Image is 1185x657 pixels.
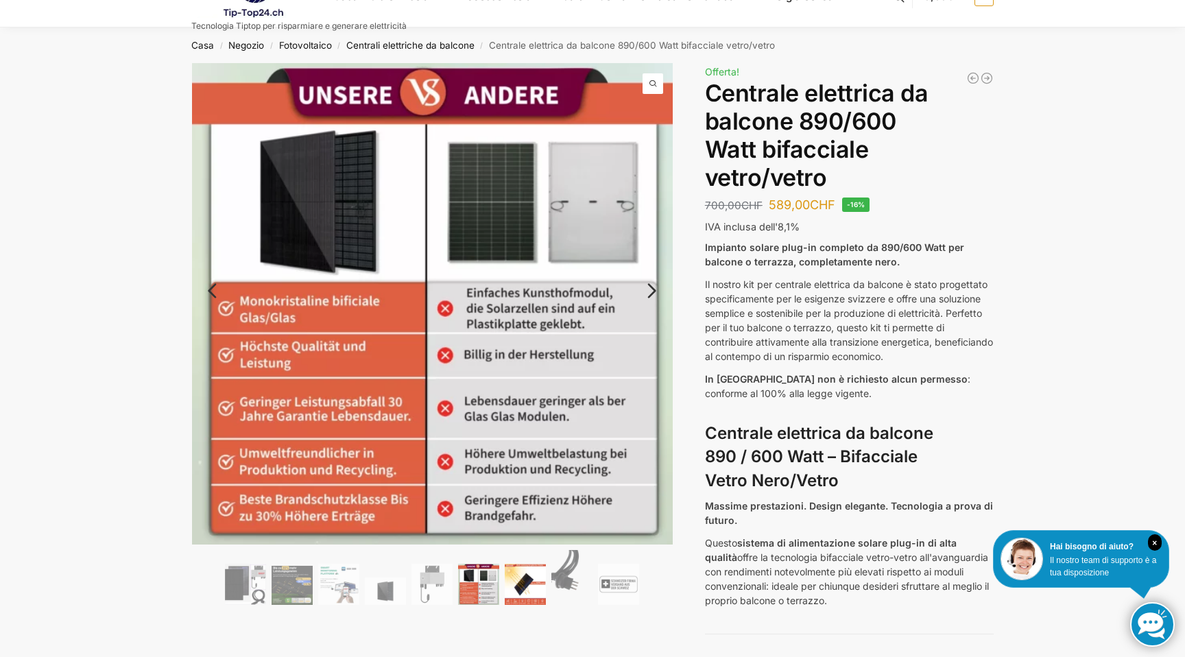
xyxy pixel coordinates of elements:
font: CHF [741,199,763,212]
font: / [480,41,483,50]
font: In [GEOGRAPHIC_DATA] non è richiesto alcun permesso [705,373,968,385]
a: Centrali elettriche da balcone [346,40,475,51]
img: Centrale elettrica da balcone 890/600 Watt bifacciale vetro/vetro 13 [673,63,1154,545]
font: 589,00 [769,198,810,212]
a: Fotovoltaico [279,40,332,51]
img: Centrale elettrica da balcone 890/600 Watt bifacciale vetro/vetro – Immagine 5 [411,564,453,605]
font: Il nostro kit per centrale elettrica da balcone è stato progettato specificamente per le esigenze... [705,278,993,362]
font: Impianto solare plug-in completo da 890/600 Watt per balcone o terrazza, completamente nero. [705,241,964,267]
img: Centrale elettrica da balcone 890/600 Watt bifacciale vetro/vetro – Immagine 3 [318,564,359,605]
a: Impianto solare da 890/600 Watt + batteria di accumulo da 2,7 KW, senza autorizzazione [966,71,980,85]
font: Centrale elettrica da balcone 890/600 Watt bifacciale vetro/vetro [705,79,929,191]
img: Modulo bificiale ad alte prestazioni [225,564,266,605]
font: Offerta! [705,66,739,77]
font: Il nostro team di supporto è a tua disposizione [1050,556,1156,577]
img: Maysun [365,577,406,605]
font: sistema di alimentazione solare plug-in di alta qualità [705,537,957,563]
font: Centrale elettrica da balcone 890 / 600 Watt – Bifacciale Vetro Nero/Vetro [705,423,933,491]
font: IVA inclusa dell'8,1% [705,221,800,232]
font: / [270,41,273,50]
img: Bificial rispetto ai moduli economici [458,564,499,605]
font: 700,00 [705,199,741,212]
font: : conforme al 100% alla legge vigente. [705,373,970,399]
img: Cavo di collegamento - 3 metri_spina svizzera [551,550,592,605]
img: Centrale elettrica da balcone 890/600 Watt bifacciale vetro/vetro – Immagine 2 [272,566,313,605]
font: / [337,41,340,50]
i: Vicino [1148,534,1162,551]
img: Centrale elettrica da balcone 890/600 Watt bifacciale vetro/vetro – Immagine 9 [598,564,639,605]
font: × [1152,538,1157,548]
nav: Briciole di pane [167,27,1018,63]
a: Casa [191,40,214,51]
img: Assistenza clienti [1001,538,1043,580]
a: Negozio [228,40,264,51]
font: Centrale elettrica da balcone 890/600 Watt bifacciale vetro/vetro [489,40,775,51]
font: Hai bisogno di aiuto? [1050,542,1134,551]
font: -16% [847,200,865,208]
font: Massime prestazioni. Design elegante. Tecnologia a prova di futuro. [705,500,993,526]
font: / [220,41,223,50]
font: Questo [705,537,737,549]
font: offre la tecnologia bifacciale vetro-vetro all'avanguardia con rendimenti notevolmente più elevat... [705,551,989,606]
font: CHF [810,198,835,212]
font: Tecnologia Tiptop per risparmiare e generare elettricità [191,21,407,31]
img: Bificial 30% di potenza in più [505,564,546,605]
a: Stazione elettrica a spina 890/600 Watt, con supporto per terrazza, inclusa la consegna [980,71,994,85]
